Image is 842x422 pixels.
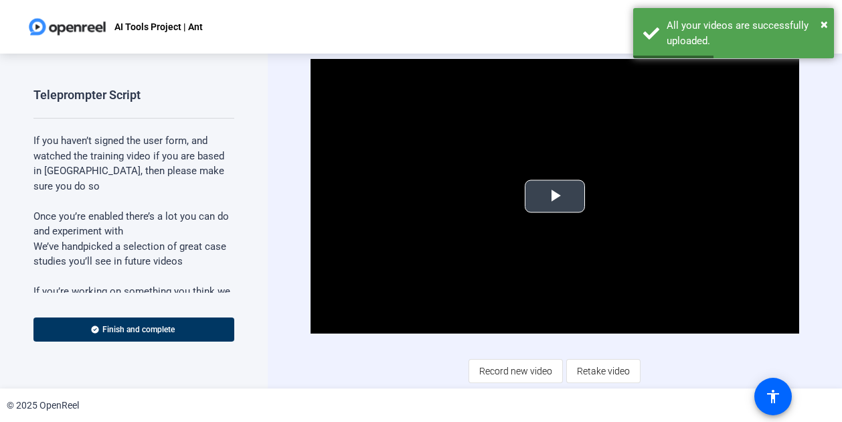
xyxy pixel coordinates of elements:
[33,240,226,268] span: We’ve handpicked a selection of great case studies you’ll see in future videos
[102,324,175,335] span: Finish and complete
[33,87,141,103] div: Teleprompter Script
[114,19,203,35] p: AI Tools Project | Ant
[765,389,781,405] mat-icon: accessibility
[33,285,230,313] span: If you’re working on something you think we should include then do let us know
[33,210,229,238] span: Once you’re enabled there’s a lot you can do and experiment with
[525,180,585,213] button: Play Video
[479,358,552,384] span: Record new video
[469,359,563,383] button: Record new video
[577,358,630,384] span: Retake video
[821,16,828,32] span: ×
[33,135,224,192] span: If you haven’t signed the user form, and watched the training video if you are based in [GEOGRAPH...
[667,18,824,48] div: All your videos are successfully uploaded.
[27,13,108,40] img: OpenReel logo
[566,359,641,383] button: Retake video
[33,318,234,342] button: Finish and complete
[311,59,798,334] div: Video Player
[821,14,828,34] button: Close
[7,399,79,413] div: © 2025 OpenReel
